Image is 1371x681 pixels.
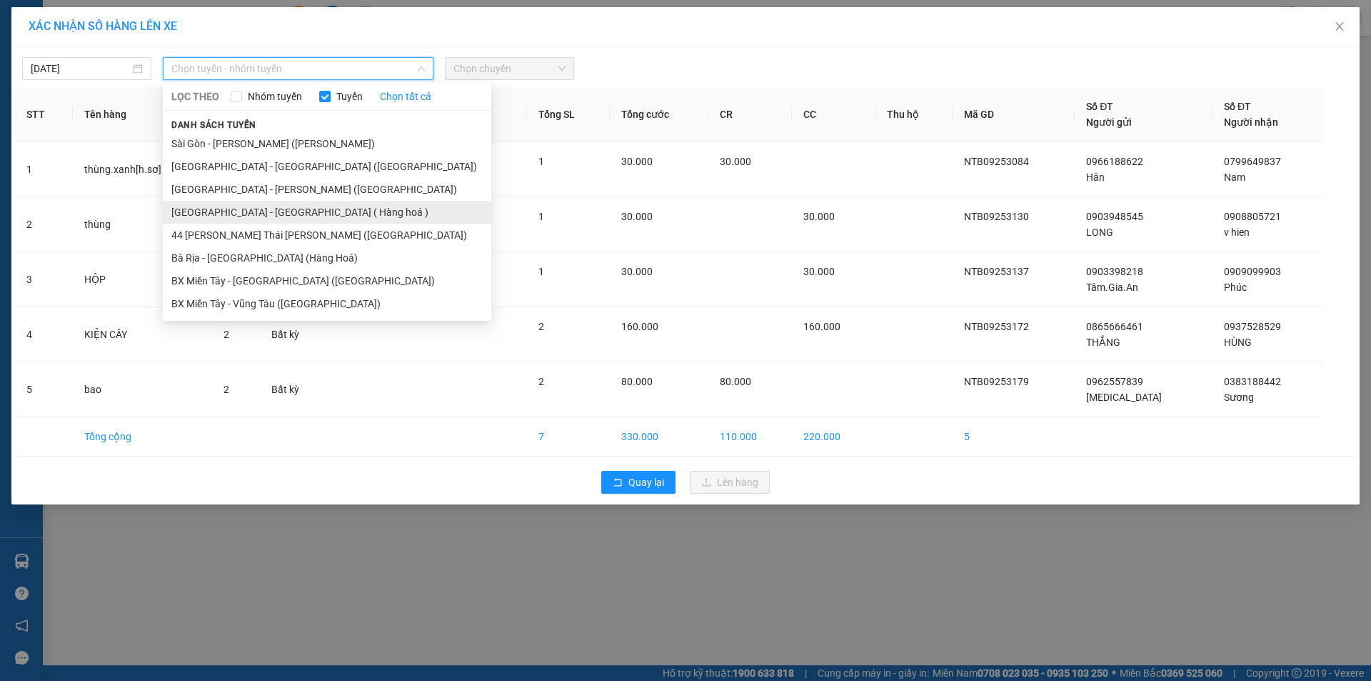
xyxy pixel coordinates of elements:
[1224,211,1281,222] span: 0908805721
[331,89,368,104] span: Tuyến
[527,417,610,457] td: 7
[1086,227,1113,238] span: LONG
[163,247,491,269] li: Bà Rịa - [GEOGRAPHIC_DATA] (Hàng Hoá)
[1086,101,1113,112] span: Số ĐT
[242,89,308,104] span: Nhóm tuyến
[163,292,491,315] li: BX Miền Tây - Vũng Tàu ([GEOGRAPHIC_DATA])
[708,87,792,142] th: CR
[621,211,653,222] span: 30.000
[31,61,130,76] input: 12/09/2025
[1224,116,1278,128] span: Người nhận
[1224,101,1251,112] span: Số ĐT
[964,156,1029,167] span: NTB09253084
[73,417,212,457] td: Tổng cộng
[15,197,73,252] td: 2
[73,362,212,417] td: bao
[163,132,491,155] li: Sài Gòn - [PERSON_NAME] ([PERSON_NAME])
[453,58,566,79] span: Chọn chuyến
[380,89,431,104] a: Chọn tất cả
[1224,321,1281,332] span: 0937528529
[1086,282,1138,293] span: Tâm.Gia.An
[610,87,708,142] th: Tổng cước
[15,307,73,362] td: 4
[538,321,544,332] span: 2
[260,362,331,417] td: Bất kỳ
[171,89,219,104] span: LỌC THEO
[875,87,952,142] th: Thu hộ
[1224,376,1281,387] span: 0383188442
[163,178,491,201] li: [GEOGRAPHIC_DATA] - [PERSON_NAME] ([GEOGRAPHIC_DATA])
[171,58,425,79] span: Chọn tuyến - nhóm tuyến
[953,87,1075,142] th: Mã GD
[15,362,73,417] td: 5
[1320,7,1360,47] button: Close
[1086,337,1120,348] span: THẮNG
[1224,392,1254,403] span: Sương
[803,211,835,222] span: 30.000
[538,156,544,167] span: 1
[621,321,658,332] span: 160.000
[1086,116,1132,128] span: Người gửi
[964,266,1029,277] span: NTB09253137
[690,471,770,494] button: uploadLên hàng
[964,321,1029,332] span: NTB09253172
[538,211,544,222] span: 1
[73,142,212,197] td: thùng.xanh[h.sơ]
[720,376,751,387] span: 80.000
[29,19,177,33] span: XÁC NHẬN SỐ HÀNG LÊN XE
[1086,392,1162,403] span: [MEDICAL_DATA]
[163,155,491,178] li: [GEOGRAPHIC_DATA] - [GEOGRAPHIC_DATA] ([GEOGRAPHIC_DATA])
[792,417,875,457] td: 220.000
[73,252,212,307] td: HỘP
[538,376,544,387] span: 2
[1334,21,1345,32] span: close
[964,211,1029,222] span: NTB09253130
[803,266,835,277] span: 30.000
[1086,172,1105,183] span: Hân
[628,474,664,490] span: Quay lại
[1086,321,1143,332] span: 0865666461
[610,417,708,457] td: 330.000
[1086,376,1143,387] span: 0962557839
[163,269,491,292] li: BX Miền Tây - [GEOGRAPHIC_DATA] ([GEOGRAPHIC_DATA])
[1224,156,1281,167] span: 0799649837
[953,417,1075,457] td: 5
[527,87,610,142] th: Tổng SL
[1086,156,1143,167] span: 0966188622
[1224,227,1250,238] span: v hien
[601,471,676,494] button: rollbackQuay lại
[417,64,426,73] span: down
[224,329,229,340] span: 2
[621,156,653,167] span: 30.000
[538,266,544,277] span: 1
[73,307,212,362] td: KIỆN CÂY
[1224,266,1281,277] span: 0909099903
[964,376,1029,387] span: NTB09253179
[15,87,73,142] th: STT
[1224,282,1247,293] span: Phúc
[163,224,491,247] li: 44 [PERSON_NAME] Thái [PERSON_NAME] ([GEOGRAPHIC_DATA])
[1086,211,1143,222] span: 0903948545
[621,376,653,387] span: 80.000
[803,321,840,332] span: 160.000
[15,142,73,197] td: 1
[613,477,623,489] span: rollback
[224,384,229,395] span: 2
[720,156,751,167] span: 30.000
[792,87,875,142] th: CC
[1224,172,1245,183] span: Nam
[1224,337,1252,348] span: HÙNG
[163,201,491,224] li: [GEOGRAPHIC_DATA] - [GEOGRAPHIC_DATA] ( Hàng hoá )
[73,87,212,142] th: Tên hàng
[621,266,653,277] span: 30.000
[1086,266,1143,277] span: 0903398218
[73,197,212,252] td: thùng
[260,307,331,362] td: Bất kỳ
[708,417,792,457] td: 110.000
[15,252,73,307] td: 3
[163,119,265,131] span: Danh sách tuyến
